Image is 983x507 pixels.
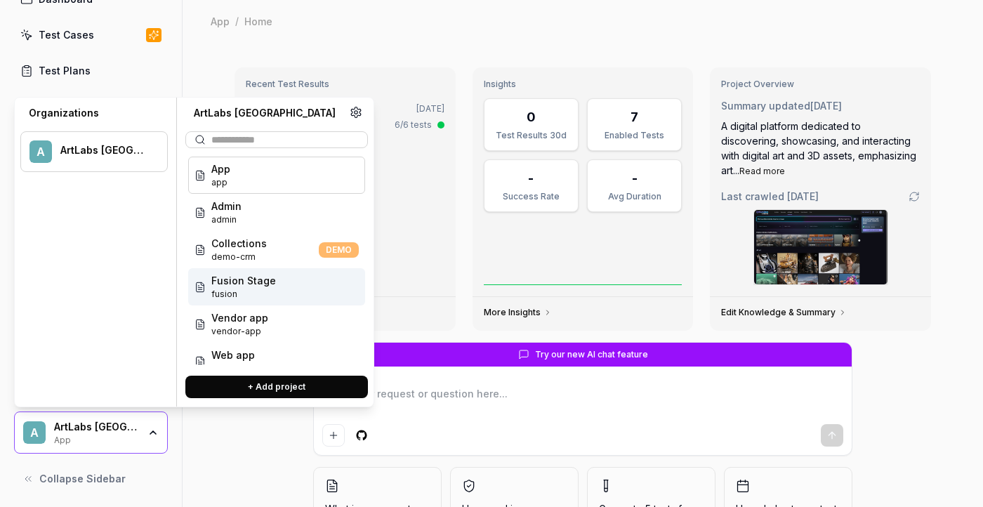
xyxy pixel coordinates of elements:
[211,310,268,325] span: Vendor app
[596,190,673,203] div: Avg Duration
[29,140,52,163] span: A
[14,93,168,120] a: Results
[54,433,138,445] div: App
[39,27,94,42] div: Test Cases
[211,14,230,28] div: App
[484,79,682,90] h3: Insights
[493,129,569,142] div: Test Results 30d
[721,100,810,112] span: Summary updated
[721,120,916,176] span: A digital platform dedicated to discovering, showcasing, and interacting with digital art and 3D ...
[528,169,534,187] div: -
[211,236,267,251] span: Collections
[185,154,368,364] div: Suggestions
[527,107,536,126] div: 0
[211,362,255,375] span: Project ID: DPa8
[235,14,239,28] div: /
[246,79,444,90] h3: Recent Test Results
[14,57,168,84] a: Test Plans
[60,144,149,157] div: ArtLabs Europe
[211,273,276,288] span: Fusion Stage
[632,169,638,187] div: -
[244,14,272,28] div: Home
[493,190,569,203] div: Success Rate
[211,162,230,176] span: App
[54,421,138,433] div: ArtLabs Europe
[211,325,268,338] span: Project ID: GYLU
[39,63,91,78] div: Test Plans
[350,106,362,123] a: Organization settings
[14,21,168,48] a: Test Cases
[322,424,345,447] button: Add attachment
[211,348,255,362] span: Web app
[39,471,126,486] span: Collapse Sidebar
[416,103,444,114] time: [DATE]
[721,307,847,318] a: Edit Knowledge & Summary
[20,131,168,172] button: AArtLabs [GEOGRAPHIC_DATA]
[211,199,242,213] span: Admin
[787,190,819,202] time: [DATE]
[909,191,920,202] a: Go to crawling settings
[395,119,432,131] div: 6/6 tests
[14,411,168,454] button: AArtLabs [GEOGRAPHIC_DATA]App
[721,189,819,204] span: Last crawled
[631,107,638,126] div: 7
[319,242,359,258] span: DEMO
[596,129,673,142] div: Enabled Tests
[20,106,168,120] div: Organizations
[211,213,242,226] span: Project ID: ezmC
[211,251,267,263] span: Project ID: ZAh6
[211,288,276,301] span: Project ID: N147
[535,348,648,361] span: Try our new AI chat feature
[14,465,168,493] button: Collapse Sidebar
[721,79,920,90] h3: Project Overview
[211,176,230,189] span: Project ID: 3Czu
[23,421,46,444] span: A
[484,307,552,318] a: More Insights
[185,376,368,398] button: + Add project
[739,165,785,178] button: Read more
[754,210,888,284] img: Screenshot
[810,100,842,112] time: [DATE]
[185,106,350,120] div: ArtLabs [GEOGRAPHIC_DATA]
